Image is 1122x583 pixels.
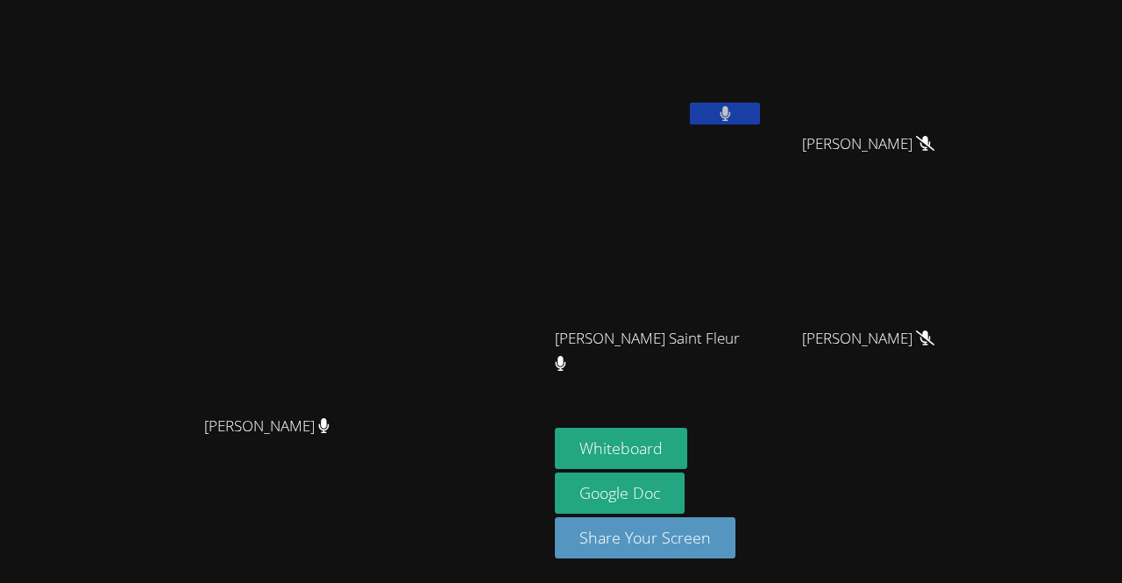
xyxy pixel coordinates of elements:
[555,473,685,514] a: Google Doc
[204,414,330,439] span: [PERSON_NAME]
[555,428,687,469] button: Whiteboard
[555,326,749,377] span: [PERSON_NAME] Saint Fleur
[802,132,934,157] span: [PERSON_NAME]
[802,326,934,352] span: [PERSON_NAME]
[555,517,735,558] button: Share Your Screen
